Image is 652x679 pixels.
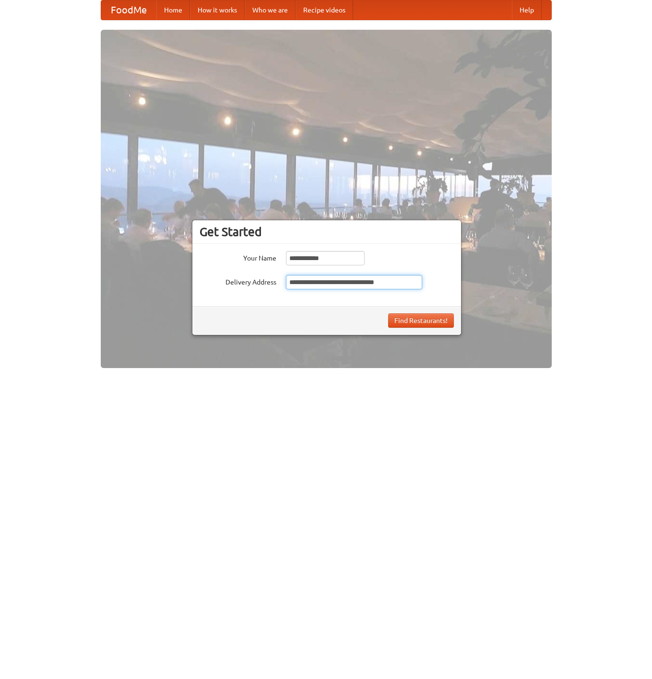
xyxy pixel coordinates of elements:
a: Recipe videos [296,0,353,20]
h3: Get Started [200,225,454,239]
a: Help [512,0,542,20]
a: How it works [190,0,245,20]
a: Home [156,0,190,20]
a: Who we are [245,0,296,20]
label: Your Name [200,251,276,263]
label: Delivery Address [200,275,276,287]
button: Find Restaurants! [388,313,454,328]
a: FoodMe [101,0,156,20]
